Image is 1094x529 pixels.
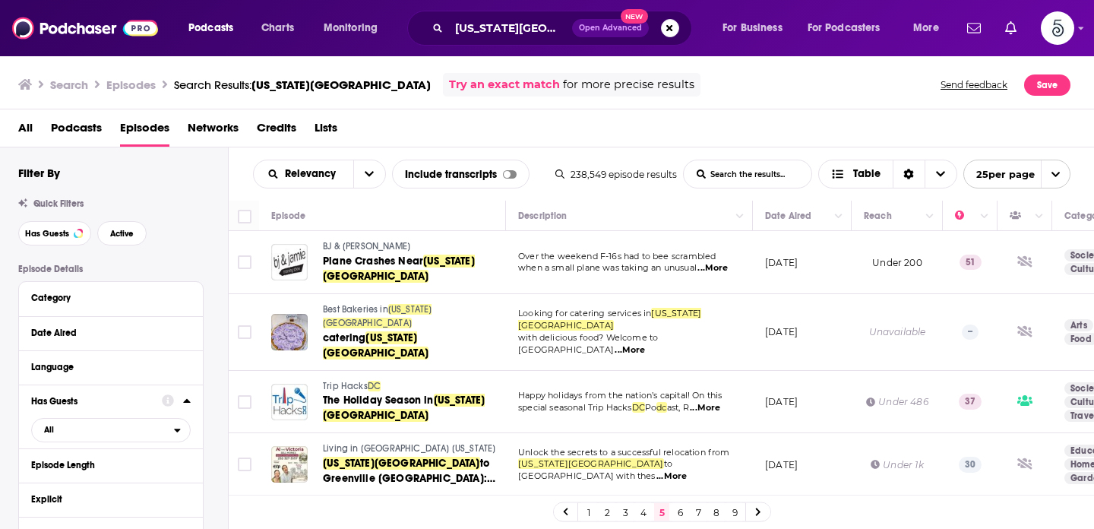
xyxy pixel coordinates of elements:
a: 5 [654,503,669,521]
a: Show notifications dropdown [961,15,987,41]
span: Monitoring [324,17,378,39]
button: open menu [178,16,253,40]
button: Column Actions [921,207,939,226]
a: 4 [636,503,651,521]
span: More [913,17,939,39]
span: Living in [GEOGRAPHIC_DATA] [US_STATE] [323,443,496,454]
button: Show profile menu [1041,11,1074,45]
button: Column Actions [1030,207,1048,226]
div: Power Score [955,207,976,225]
a: 1 [581,503,596,521]
span: For Podcasters [808,17,881,39]
span: [US_STATE][GEOGRAPHIC_DATA] [323,457,480,470]
a: Living in [GEOGRAPHIC_DATA] [US_STATE] [323,442,504,456]
div: Description [518,207,567,225]
a: The Holiday Season in[US_STATE][GEOGRAPHIC_DATA] [323,393,504,423]
img: Podchaser - Follow, Share and Rate Podcasts [12,14,158,43]
span: Plane Crashes Near [323,255,423,268]
a: [US_STATE][GEOGRAPHIC_DATA]to Greenville [GEOGRAPHIC_DATA]: Top Tips for Relocating from [323,456,504,486]
img: User Profile [1041,11,1074,45]
button: Open AdvancedNew [572,19,649,37]
a: 7 [691,503,706,521]
input: Search podcasts, credits, & more... [449,16,572,40]
span: [US_STATE][GEOGRAPHIC_DATA] [323,331,428,360]
button: Column Actions [975,207,994,226]
button: open menu [313,16,397,40]
span: For Business [722,17,783,39]
a: Show notifications dropdown [999,15,1023,41]
a: BJ & [PERSON_NAME] [323,240,504,254]
button: Column Actions [830,207,848,226]
span: Open Advanced [579,24,642,32]
span: New [621,9,648,24]
a: catering[US_STATE][GEOGRAPHIC_DATA] [323,331,504,361]
a: Trip HacksDC [323,380,504,394]
span: catering [323,331,365,344]
a: Plane Crashes Near[US_STATE][GEOGRAPHIC_DATA] [323,254,504,284]
span: Trip Hacks [323,381,368,391]
a: 2 [599,503,615,521]
div: Search podcasts, credits, & more... [422,11,707,46]
span: Toggle select row [238,458,251,471]
span: BJ & [PERSON_NAME] [323,241,410,252]
button: Column Actions [731,207,749,226]
span: Toggle select row [238,395,251,409]
button: open menu [712,16,802,40]
span: The Holiday Season in [323,394,434,407]
div: Has Guests [1010,207,1031,225]
div: Date Aired [765,207,811,225]
button: open menu [903,16,958,40]
button: open menu [798,16,903,40]
a: 8 [709,503,724,521]
a: 3 [618,503,633,521]
span: Charts [261,17,294,39]
a: Charts [251,16,303,40]
div: Reach [864,207,892,225]
a: Best Bakeries in[US_STATE][GEOGRAPHIC_DATA] [323,303,504,330]
span: Toggle select row [238,255,251,269]
span: Toggle select row [238,325,251,339]
span: Logged in as Spiral5-G2 [1041,11,1074,45]
span: Best Bakeries in [323,304,388,315]
span: DC [368,381,381,391]
a: 9 [727,503,742,521]
span: Podcasts [188,17,233,39]
span: [US_STATE][GEOGRAPHIC_DATA] [323,304,432,328]
a: 6 [672,503,688,521]
div: Episode [271,207,305,225]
